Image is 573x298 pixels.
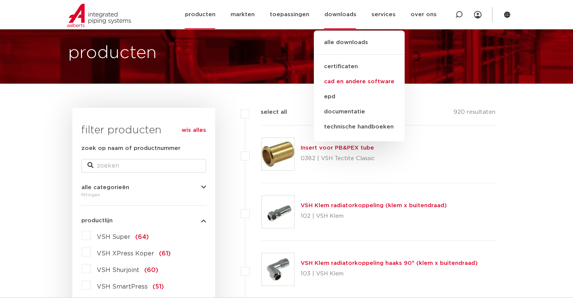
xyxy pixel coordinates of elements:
a: Insert voor PB&PEX tube [301,145,374,151]
input: zoeken [81,159,206,173]
span: (64) [135,234,149,240]
span: (61) [159,251,171,257]
img: Thumbnail for VSH Klem radiatorkoppeling haaks 90° (klem x buitendraad) [262,253,294,286]
p: 920 resultaten [453,108,495,119]
a: epd [314,89,405,104]
span: VSH Shurjoint [97,267,139,273]
button: alle categorieën [81,185,206,190]
a: VSH Klem radiatorkoppeling (klem x buitendraad) [301,203,447,208]
a: wis alles [182,126,206,135]
a: VSH Klem radiatorkoppeling haaks 90° (klem x buitendraad) [301,260,478,266]
span: productlijn [81,218,113,223]
h3: filter producten [81,123,206,138]
span: (60) [144,267,158,273]
button: productlijn [81,218,206,223]
p: 102 | VSH Klem [301,210,447,222]
a: cad en andere software [314,74,405,89]
span: alle categorieën [81,185,129,190]
span: VSH XPress Koper [97,251,154,257]
span: VSH SmartPress [97,284,148,290]
span: (51) [153,284,164,290]
a: alle downloads [314,38,405,55]
img: Thumbnail for Insert voor PB&PEX tube [262,138,294,170]
a: certificaten [314,59,405,74]
div: fittingen [81,190,206,199]
a: documentatie [314,104,405,119]
label: select all [249,108,287,117]
p: 103 | VSH Klem [301,268,478,280]
label: zoek op naam of productnummer [81,144,180,153]
span: VSH Super [97,234,130,240]
p: 0382 | VSH Tectite Classic [301,153,375,165]
h1: producten [68,41,157,65]
a: technische handboeken [314,119,405,134]
img: Thumbnail for VSH Klem radiatorkoppeling (klem x buitendraad) [262,196,294,228]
